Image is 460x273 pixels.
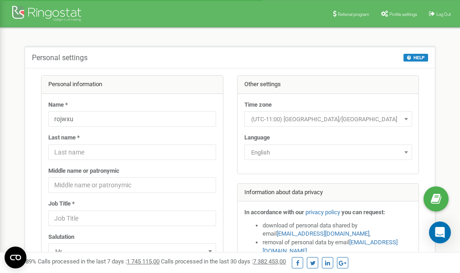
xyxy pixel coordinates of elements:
[244,209,304,216] strong: In accordance with our
[238,184,419,202] div: Information about data privacy
[48,243,216,259] span: Mr.
[127,258,160,265] u: 1 745 115,00
[305,209,340,216] a: privacy policy
[244,101,272,109] label: Time zone
[48,101,68,109] label: Name *
[5,247,26,268] button: Open CMP widget
[48,200,75,208] label: Job Title *
[32,54,88,62] h5: Personal settings
[389,12,417,17] span: Profile settings
[244,134,270,142] label: Language
[429,221,451,243] div: Open Intercom Messenger
[48,144,216,160] input: Last name
[277,230,369,237] a: [EMAIL_ADDRESS][DOMAIN_NAME]
[248,146,409,159] span: English
[341,209,385,216] strong: you can request:
[41,76,223,94] div: Personal information
[161,258,286,265] span: Calls processed in the last 30 days :
[263,221,412,238] li: download of personal data shared by email ,
[248,113,409,126] span: (UTC-11:00) Pacific/Midway
[244,144,412,160] span: English
[253,258,286,265] u: 7 382 453,00
[48,233,74,242] label: Salutation
[38,258,160,265] span: Calls processed in the last 7 days :
[244,111,412,127] span: (UTC-11:00) Pacific/Midway
[48,134,80,142] label: Last name *
[48,177,216,193] input: Middle name or patronymic
[48,111,216,127] input: Name
[52,245,213,258] span: Mr.
[48,167,119,175] label: Middle name or patronymic
[263,238,412,255] li: removal of personal data by email ,
[48,211,216,226] input: Job Title
[238,76,419,94] div: Other settings
[403,54,428,62] button: HELP
[436,12,451,17] span: Log Out
[338,12,369,17] span: Referral program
